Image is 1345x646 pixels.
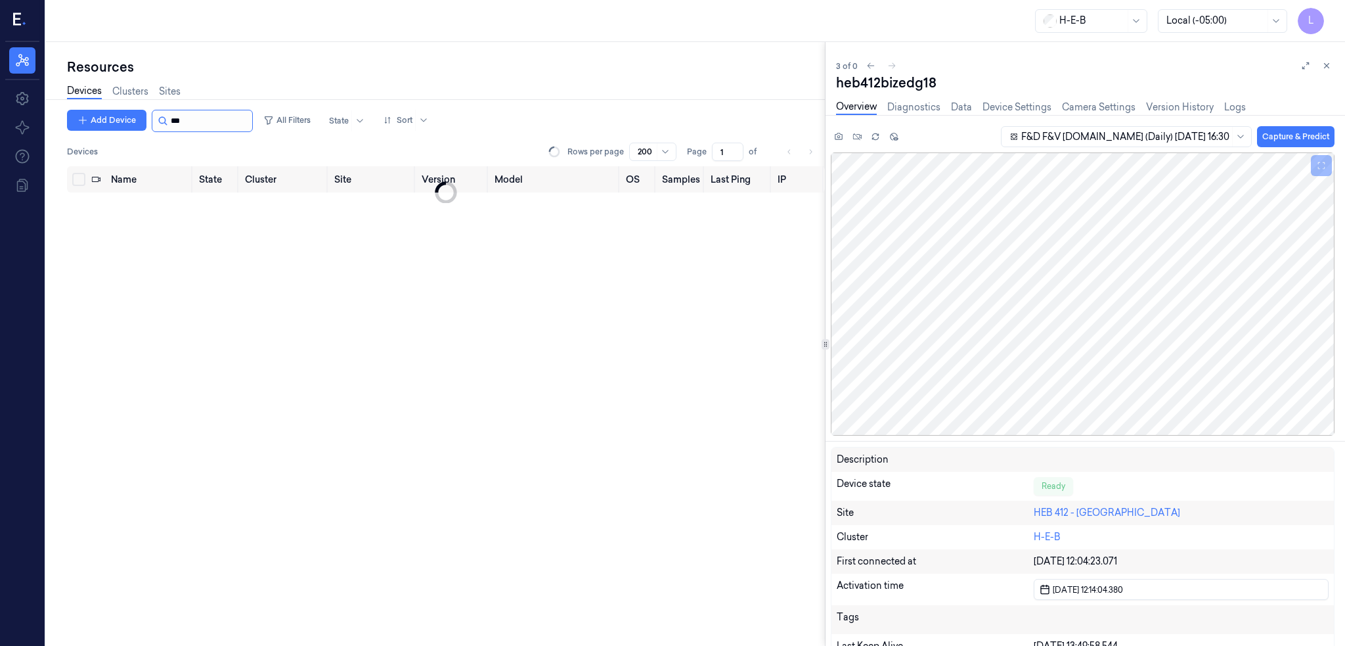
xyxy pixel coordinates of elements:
a: Clusters [112,85,148,99]
nav: pagination [780,143,820,161]
a: Data [951,101,972,114]
th: State [194,166,240,193]
a: Version History [1146,101,1214,114]
a: Overview [836,100,877,115]
th: Version [416,166,489,193]
a: HEB 412 - [GEOGRAPHIC_DATA] [1034,507,1180,519]
a: Devices [67,84,102,99]
a: Device Settings [982,101,1051,114]
th: Name [106,166,194,193]
th: Model [489,166,621,193]
th: OS [621,166,657,193]
a: Logs [1224,101,1246,114]
span: [DATE] 12:14:04.380 [1050,584,1123,596]
a: Diagnostics [887,101,940,114]
th: Samples [657,166,705,193]
th: IP [772,166,826,193]
div: Activation time [837,579,1034,600]
a: Sites [159,85,181,99]
button: All Filters [258,110,316,131]
button: [DATE] 12:14:04.380 [1034,579,1329,600]
div: Site [837,506,1034,520]
a: H-E-B [1034,531,1061,543]
button: Capture & Predict [1257,126,1334,147]
button: Select all [72,173,85,186]
div: Ready [1034,477,1073,496]
span: Page [687,146,707,158]
div: Device state [837,477,1034,496]
div: First connected at [837,555,1034,568]
th: Site [329,166,417,193]
div: heb412bizedg18 [836,74,1334,92]
th: Cluster [240,166,329,193]
th: Last Ping [705,166,772,193]
a: Camera Settings [1062,101,1136,114]
div: Cluster [837,530,1034,544]
span: 3 of 0 [836,60,858,72]
div: Resources [67,58,825,76]
button: Add Device [67,110,146,131]
div: Description [837,453,1034,467]
p: Rows per page [567,146,624,158]
span: of [749,146,770,158]
span: Devices [67,146,98,158]
div: Tags [837,611,1034,629]
div: [DATE] 12:04:23.071 [1034,555,1329,568]
button: L [1298,8,1324,34]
